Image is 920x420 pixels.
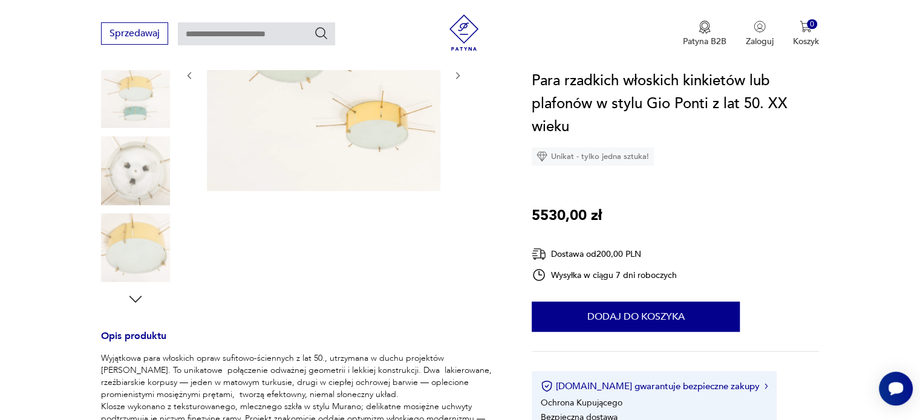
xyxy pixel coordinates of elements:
[541,397,622,409] li: Ochrona Kupującego
[807,19,817,30] div: 0
[101,59,170,128] img: Zdjęcie produktu Para rzadkich włoskich kinkietów lub plafonów w stylu Gio Ponti z lat 50. XX wieku
[314,26,328,40] button: Szukaj
[532,204,602,227] p: 5530,00 zł
[746,21,774,47] button: Zaloguj
[683,21,726,47] a: Ikona medaluPatyna B2B
[532,247,677,262] div: Dostawa od 200,00 PLN
[683,21,726,47] button: Patyna B2B
[541,380,553,392] img: Ikona certyfikatu
[101,22,168,45] button: Sprzedawaj
[879,372,913,405] iframe: Smartsupp widget button
[446,15,482,51] img: Patyna - sklep z meblami i dekoracjami vintage
[532,69,819,138] h1: Para rzadkich włoskich kinkietów lub plafonów w stylu Gio Ponti z lat 50. XX wieku
[793,21,819,47] button: 0Koszyk
[683,36,726,47] p: Patyna B2B
[699,21,711,34] img: Ikona medalu
[537,151,547,162] img: Ikona diamentu
[532,268,677,282] div: Wysyłka w ciągu 7 dni roboczych
[101,332,503,352] h3: Opis produktu
[793,36,819,47] p: Koszyk
[101,136,170,205] img: Zdjęcie produktu Para rzadkich włoskich kinkietów lub plafonów w stylu Gio Ponti z lat 50. XX wieku
[532,302,740,332] button: Dodaj do koszyka
[532,247,546,262] img: Ikona dostawy
[101,213,170,282] img: Zdjęcie produktu Para rzadkich włoskich kinkietów lub plafonów w stylu Gio Ponti z lat 50. XX wieku
[754,21,766,33] img: Ikonka użytkownika
[101,30,168,39] a: Sprzedawaj
[541,380,768,392] button: [DOMAIN_NAME] gwarantuje bezpieczne zakupy
[800,21,812,33] img: Ikona koszyka
[765,383,768,389] img: Ikona strzałki w prawo
[746,36,774,47] p: Zaloguj
[532,147,654,166] div: Unikat - tylko jedna sztuka!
